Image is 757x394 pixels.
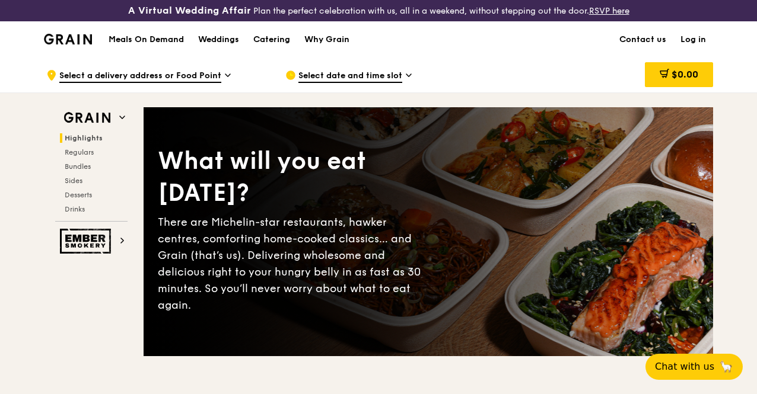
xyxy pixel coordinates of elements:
span: Bundles [65,162,91,171]
img: Ember Smokery web logo [60,229,114,254]
img: Grain web logo [60,107,114,129]
span: Chat with us [655,360,714,374]
a: Why Grain [297,22,357,57]
a: Contact us [612,22,673,57]
div: Weddings [198,22,239,57]
span: Sides [65,177,82,185]
a: GrainGrain [44,21,92,56]
span: Select date and time slot [298,70,402,83]
span: Drinks [65,205,85,213]
div: Catering [253,22,290,57]
h3: A Virtual Wedding Affair [128,5,251,17]
div: Why Grain [304,22,349,57]
a: Log in [673,22,713,57]
a: RSVP here [589,6,629,16]
div: Plan the perfect celebration with us, all in a weekend, without stepping out the door. [126,5,631,17]
h1: Meals On Demand [109,34,184,46]
span: Highlights [65,134,103,142]
span: Regulars [65,148,94,156]
span: Select a delivery address or Food Point [59,70,221,83]
a: Weddings [191,22,246,57]
span: $0.00 [672,69,698,80]
div: What will you eat [DATE]? [158,145,428,209]
a: Catering [246,22,297,57]
div: There are Michelin-star restaurants, hawker centres, comforting home-cooked classics… and Grain (... [158,214,428,313]
span: Desserts [65,191,92,199]
span: 🦙 [719,360,733,374]
button: Chat with us🦙 [645,354,743,380]
img: Grain [44,34,92,44]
